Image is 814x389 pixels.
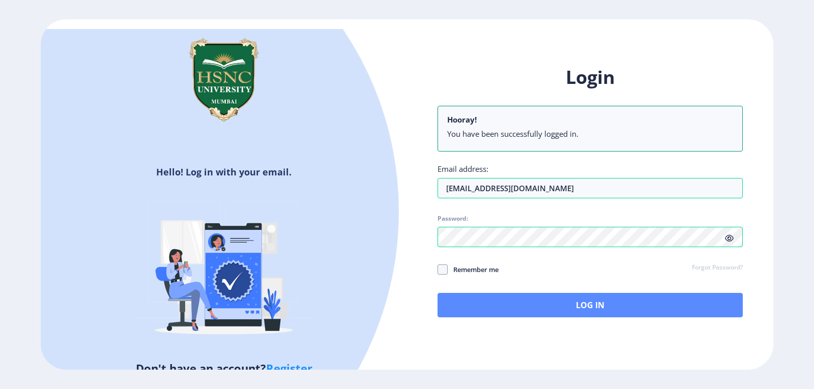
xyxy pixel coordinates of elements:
img: hsnc.png [173,29,275,131]
img: Verified-rafiki.svg [135,182,313,360]
a: Forgot Password? [692,263,743,273]
label: Email address: [438,164,488,174]
b: Hooray! [447,114,477,125]
li: You have been successfully logged in. [447,129,733,139]
h1: Login [438,65,743,89]
a: Register [266,361,312,376]
label: Password: [438,215,468,223]
h5: Don't have an account? [48,360,399,376]
span: Remember me [448,263,499,276]
button: Log In [438,293,743,317]
input: Email address [438,178,743,198]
